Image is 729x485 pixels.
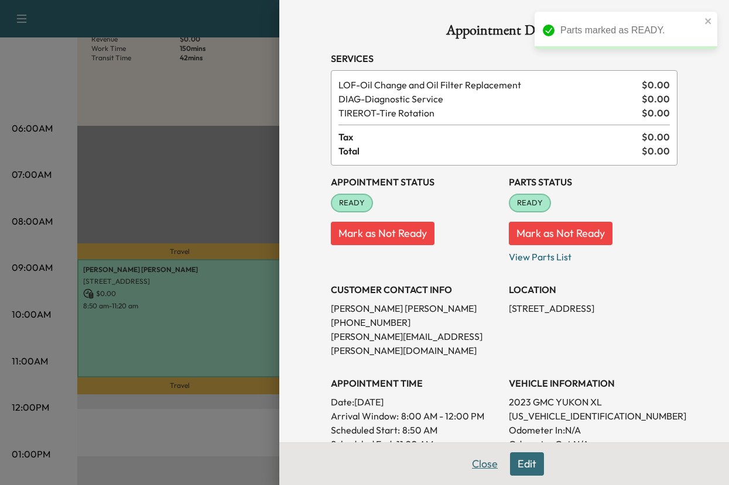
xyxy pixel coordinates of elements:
h3: LOCATION [509,283,677,297]
div: Parts marked as READY. [560,23,701,37]
span: Diagnostic Service [338,92,637,106]
p: Date: [DATE] [331,395,499,409]
h1: Appointment Details [331,23,677,42]
p: Arrival Window: [331,409,499,423]
h3: APPOINTMENT TIME [331,376,499,390]
p: [PHONE_NUMBER] [331,315,499,329]
span: Total [338,144,642,158]
span: Tax [338,130,642,144]
button: Mark as Not Ready [509,222,612,245]
span: READY [332,197,372,209]
p: 11:20 AM [396,437,433,451]
span: Tire Rotation [338,106,637,120]
button: Close [464,452,505,476]
button: close [704,16,713,26]
p: [STREET_ADDRESS] [509,301,677,315]
p: Scheduled Start: [331,423,400,437]
span: Oil Change and Oil Filter Replacement [338,78,637,92]
p: Odometer Out: N/A [509,437,677,451]
p: Scheduled End: [331,437,394,451]
p: [PERSON_NAME][EMAIL_ADDRESS][PERSON_NAME][DOMAIN_NAME] [331,329,499,357]
p: 8:50 AM [402,423,437,437]
p: [PERSON_NAME] [PERSON_NAME] [331,301,499,315]
button: Edit [510,452,544,476]
span: READY [510,197,550,209]
h3: CUSTOMER CONTACT INFO [331,283,499,297]
span: $ 0.00 [642,130,670,144]
span: $ 0.00 [642,144,670,158]
button: Mark as Not Ready [331,222,434,245]
p: [US_VEHICLE_IDENTIFICATION_NUMBER] [509,409,677,423]
h3: VEHICLE INFORMATION [509,376,677,390]
h3: Parts Status [509,175,677,189]
h3: Appointment Status [331,175,499,189]
h3: Services [331,51,677,66]
span: $ 0.00 [642,92,670,106]
span: 8:00 AM - 12:00 PM [401,409,484,423]
p: View Parts List [509,245,677,264]
p: 2023 GMC YUKON XL [509,395,677,409]
span: $ 0.00 [642,106,670,120]
span: $ 0.00 [642,78,670,92]
p: Odometer In: N/A [509,423,677,437]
